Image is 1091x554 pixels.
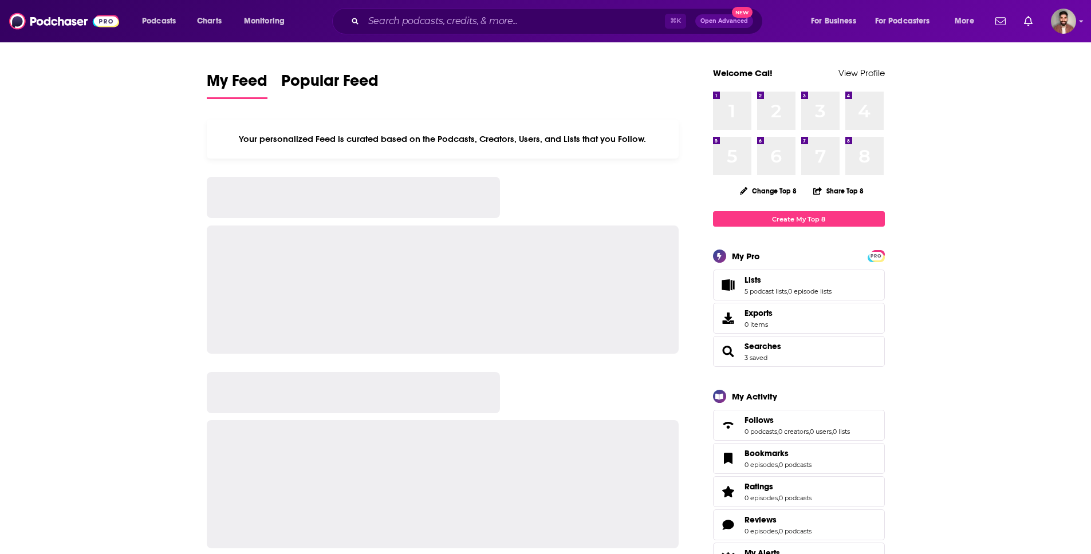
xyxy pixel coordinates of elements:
a: Searches [717,343,740,359]
button: Share Top 8 [813,180,864,202]
span: Ratings [745,481,773,492]
button: open menu [134,12,191,30]
a: Reviews [745,515,812,525]
span: Follows [713,410,885,441]
span: For Business [811,13,856,29]
img: User Profile [1051,9,1076,34]
a: 0 users [810,428,832,436]
a: Reviews [717,517,740,533]
div: Search podcasts, credits, & more... [343,8,774,34]
a: 3 saved [745,354,767,362]
a: 0 lists [833,428,850,436]
span: , [778,494,779,502]
span: Searches [713,336,885,367]
a: Ratings [745,481,812,492]
button: Show profile menu [1051,9,1076,34]
a: Searches [745,341,781,351]
a: 0 podcasts [779,494,812,502]
a: Lists [745,275,832,285]
div: My Pro [732,251,760,262]
span: Monitoring [244,13,285,29]
button: Open AdvancedNew [695,14,753,28]
a: Show notifications dropdown [1019,11,1037,31]
a: 5 podcast lists [745,287,787,295]
span: Podcasts [142,13,176,29]
span: Lists [745,275,761,285]
span: , [809,428,810,436]
a: 0 podcasts [779,461,812,469]
a: 0 episodes [745,527,778,535]
span: Popular Feed [281,71,379,97]
a: PRO [869,251,883,260]
a: Bookmarks [717,450,740,466]
span: My Feed [207,71,267,97]
span: , [787,287,788,295]
a: 0 episode lists [788,287,832,295]
a: 0 episodes [745,461,778,469]
a: View Profile [838,68,885,78]
button: open menu [803,12,871,30]
button: open menu [947,12,988,30]
button: Change Top 8 [733,184,804,198]
a: Ratings [717,484,740,500]
a: My Feed [207,71,267,99]
span: 0 items [745,320,773,329]
a: Charts [190,12,229,30]
span: Logged in as calmonaghan [1051,9,1076,34]
button: open menu [236,12,300,30]
span: Exports [745,308,773,318]
a: Popular Feed [281,71,379,99]
span: PRO [869,252,883,260]
a: Lists [717,277,740,293]
span: Bookmarks [745,448,789,458]
span: Ratings [713,476,885,507]
span: New [732,7,753,18]
a: Create My Top 8 [713,211,885,227]
a: Exports [713,303,885,334]
a: 0 episodes [745,494,778,502]
span: Exports [717,310,740,326]
span: Open Advanced [700,18,748,24]
button: open menu [868,12,947,30]
a: Show notifications dropdown [991,11,1010,31]
span: ⌘ K [665,14,686,29]
span: , [778,527,779,535]
span: Charts [197,13,222,29]
span: , [777,428,778,436]
a: 0 podcasts [779,527,812,535]
span: Bookmarks [713,443,885,474]
a: Bookmarks [745,448,812,458]
a: Follows [745,415,850,425]
a: 0 creators [778,428,809,436]
a: 0 podcasts [745,428,777,436]
span: For Podcasters [875,13,930,29]
span: Reviews [745,515,777,525]
span: Reviews [713,509,885,540]
span: Lists [713,270,885,300]
img: Podchaser - Follow, Share and Rate Podcasts [9,10,119,32]
a: Follows [717,417,740,433]
div: Your personalized Feed is curated based on the Podcasts, Creators, Users, and Lists that you Follow. [207,120,679,159]
div: My Activity [732,391,777,402]
a: Welcome Cal! [713,68,773,78]
input: Search podcasts, credits, & more... [364,12,665,30]
span: , [832,428,833,436]
span: Follows [745,415,774,425]
span: More [955,13,974,29]
span: , [778,461,779,469]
